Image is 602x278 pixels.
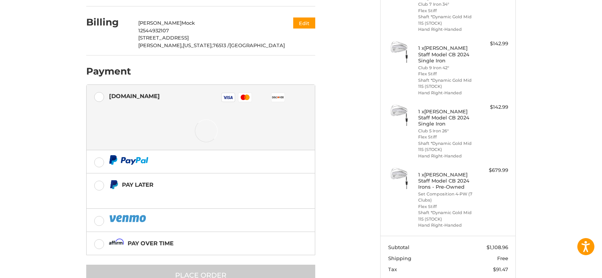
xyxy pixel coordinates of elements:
[138,20,182,26] span: [PERSON_NAME]
[478,103,508,111] div: $142.99
[418,90,476,96] li: Hand Right-Handed
[418,108,476,127] h4: 1 x [PERSON_NAME] Staff Model CB 2024 Single Iron
[418,77,476,90] li: Shaft *Dynamic Gold Mid 115 (STOCK)
[418,203,476,210] li: Flex Stiff
[182,20,195,26] span: Mock
[418,140,476,153] li: Shaft *Dynamic Gold Mid 115 (STOCK)
[229,42,285,48] span: [GEOGRAPHIC_DATA]
[497,255,508,261] span: Free
[478,40,508,48] div: $142.99
[109,180,119,189] img: Pay Later icon
[213,42,229,48] span: 76513 /
[539,257,602,278] iframe: Google Customer Reviews
[418,172,476,190] h4: 1 x [PERSON_NAME] Staff Model CB 2024 Irons - Pre-Owned
[418,222,476,229] li: Hand Right-Handed
[487,244,508,250] span: $1,108.96
[109,155,149,165] img: PayPal icon
[418,134,476,140] li: Flex Stiff
[418,26,476,33] li: Hand Right-Handed
[109,90,160,102] div: [DOMAIN_NAME]
[138,27,169,33] span: 12544932107
[418,65,476,71] li: Club 9 Iron 42°
[418,210,476,222] li: Shaft *Dynamic Gold Mid 115 (STOCK)
[418,128,476,134] li: Club 5 Iron 26°
[418,153,476,159] li: Hand Right-Handed
[293,17,315,29] button: Edit
[86,16,131,28] h2: Billing
[128,237,174,249] div: Pay over time
[138,42,183,48] span: [PERSON_NAME],
[478,167,508,174] div: $679.99
[86,65,131,77] h2: Payment
[388,244,409,250] span: Subtotal
[138,35,189,41] span: [STREET_ADDRESS]
[122,178,267,191] div: Pay Later
[418,1,476,8] li: Club 7 Iron 34°
[418,8,476,14] li: Flex Stiff
[418,45,476,64] h4: 1 x [PERSON_NAME] Staff Model CB 2024 Single Iron
[388,266,397,272] span: Tax
[493,266,508,272] span: $91.47
[418,191,476,203] li: Set Composition 4-PW (7 Clubs)
[183,42,213,48] span: [US_STATE],
[109,238,124,248] img: Affirm icon
[418,14,476,26] li: Shaft *Dynamic Gold Mid 115 (STOCK)
[418,71,476,77] li: Flex Stiff
[109,214,148,223] img: PayPal icon
[388,255,411,261] span: Shipping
